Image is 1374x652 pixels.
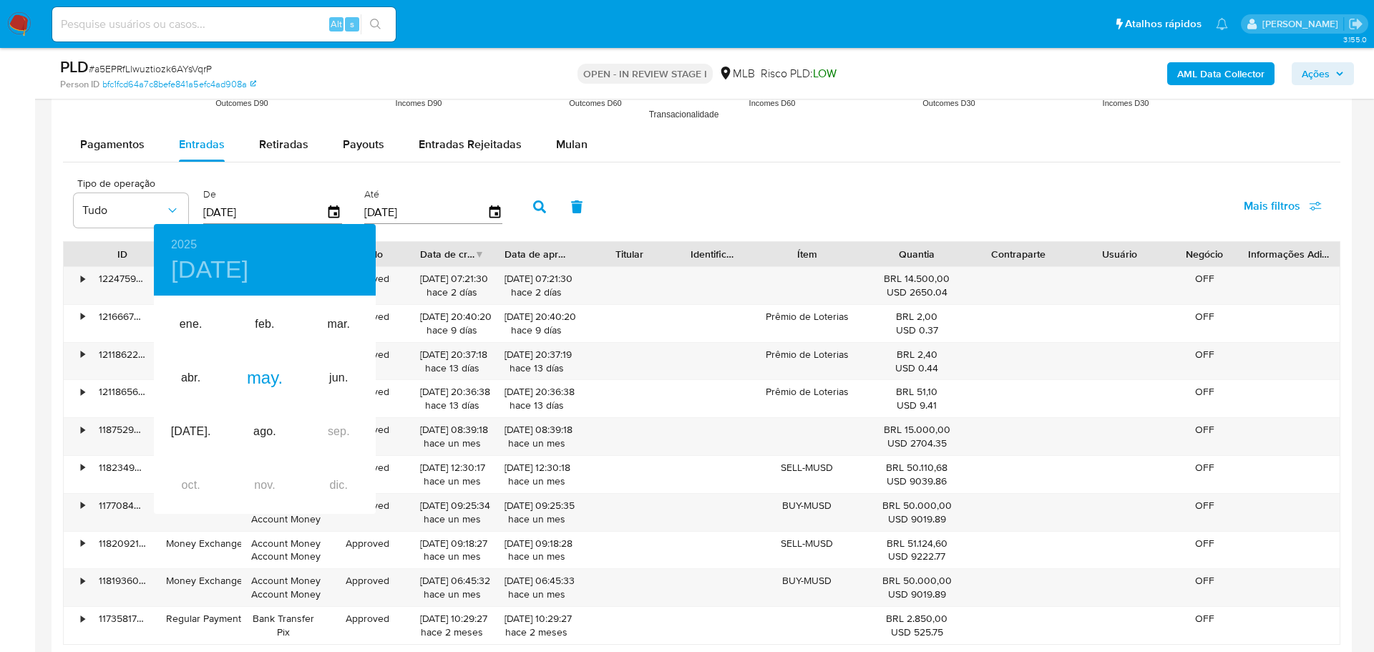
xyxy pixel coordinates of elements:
[228,351,301,405] div: may.
[154,351,228,405] div: abr.
[171,255,249,285] button: [DATE]
[228,405,301,459] div: ago.
[302,298,376,351] div: mar.
[154,298,228,351] div: ene.
[171,235,197,255] button: 2025
[302,351,376,405] div: jun.
[228,298,301,351] div: feb.
[154,405,228,459] div: [DATE].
